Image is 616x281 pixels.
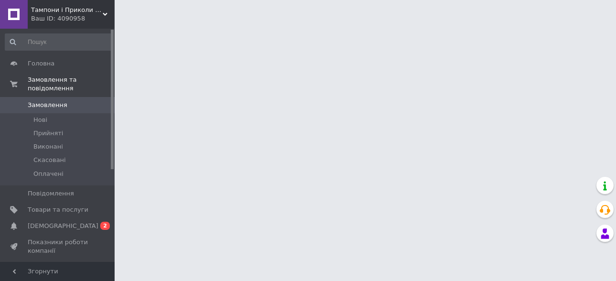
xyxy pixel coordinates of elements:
span: Прийняті [33,129,63,138]
div: Ваш ID: 4090958 [31,14,115,23]
span: 2 [100,222,110,230]
span: Виконані [33,142,63,151]
span: Показники роботи компанії [28,238,88,255]
span: Товари та послуги [28,205,88,214]
input: Пошук [5,33,113,51]
span: Оплачені [33,170,64,178]
span: Замовлення та повідомлення [28,76,115,93]
span: Повідомлення [28,189,74,198]
span: Головна [28,59,54,68]
span: [DEMOGRAPHIC_DATA] [28,222,98,230]
span: Скасовані [33,156,66,164]
span: Тампони і Приколи 18+ [31,6,103,14]
span: Нові [33,116,47,124]
span: Замовлення [28,101,67,109]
